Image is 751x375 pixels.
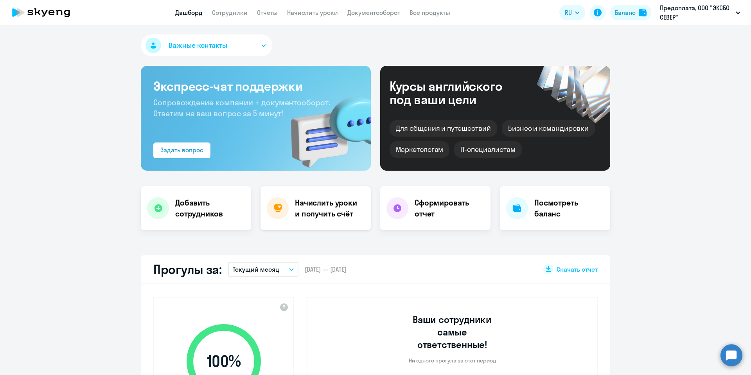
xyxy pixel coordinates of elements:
h3: Экспресс-чат поддержки [153,78,358,94]
h4: Начислить уроки и получить счёт [295,197,363,219]
div: Баланс [615,8,636,17]
button: RU [559,5,585,20]
a: Все продукты [410,9,450,16]
span: Сопровождение компании + документооборот. Ответим на ваш вопрос за 5 минут! [153,97,330,118]
a: Отчеты [257,9,278,16]
a: Документооборот [347,9,400,16]
button: Предоплата, ООО "ЭКСБО СЕВЕР" [656,3,744,22]
h2: Прогулы за: [153,261,222,277]
h4: Добавить сотрудников [175,197,245,219]
a: Дашборд [175,9,203,16]
div: Курсы английского под ваши цели [390,79,523,106]
div: Для общения и путешествий [390,120,497,137]
span: Важные контакты [169,40,227,50]
button: Текущий месяц [228,262,298,277]
span: RU [565,8,572,17]
button: Задать вопрос [153,142,210,158]
div: Маркетологам [390,141,449,158]
a: Сотрудники [212,9,248,16]
h3: Ваши сотрудники самые ответственные! [402,313,503,351]
button: Балансbalance [610,5,651,20]
button: Важные контакты [141,34,272,56]
span: 100 % [179,352,269,371]
img: bg-img [280,83,371,171]
div: IT-специалистам [454,141,521,158]
p: Предоплата, ООО "ЭКСБО СЕВЕР" [660,3,733,22]
div: Бизнес и командировки [502,120,595,137]
h4: Сформировать отчет [415,197,484,219]
img: balance [639,9,647,16]
p: Ни одного прогула за этот период [409,357,496,364]
div: Задать вопрос [160,145,203,155]
h4: Посмотреть баланс [534,197,604,219]
a: Начислить уроки [287,9,338,16]
span: Скачать отчет [557,265,598,274]
p: Текущий месяц [233,265,279,274]
span: [DATE] — [DATE] [305,265,346,274]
